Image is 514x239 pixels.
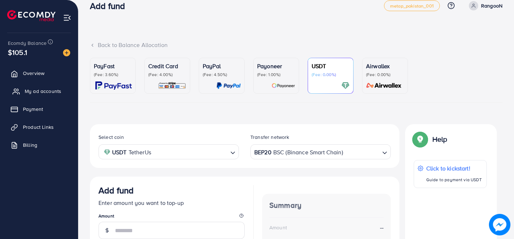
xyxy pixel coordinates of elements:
img: Popup guide [414,133,427,146]
img: card [158,81,186,90]
img: card [272,81,295,90]
p: (Fee: 4.00%) [148,72,186,78]
p: (Fee: 0.00%) [366,72,404,78]
p: Credit Card [148,62,186,70]
strong: USDT [112,147,127,158]
a: RangooN [466,1,503,10]
span: metap_pakistan_001 [390,4,434,8]
p: (Fee: 1.00%) [257,72,295,78]
img: card [364,81,404,90]
a: Billing [5,138,73,152]
label: Select coin [99,133,124,141]
p: Click to kickstart! [426,164,482,173]
p: Payoneer [257,62,295,70]
p: Guide to payment via USDT [426,175,482,184]
span: BSC (Binance Smart Chain) [273,147,343,158]
p: PayFast [94,62,132,70]
p: (Fee: 3.60%) [94,72,132,78]
a: metap_pakistan_001 [384,0,440,11]
p: RangooN [481,1,503,10]
span: Payment [23,106,43,113]
p: Enter amount you want to top-up [99,198,245,207]
img: logo [7,10,56,21]
span: $105.1 [8,47,27,57]
input: Search for option [344,146,379,158]
legend: Amount [99,213,245,222]
a: Payment [5,102,73,116]
span: Overview [23,70,44,77]
span: Billing [23,141,37,149]
img: menu [63,14,71,22]
span: Product Links [23,123,54,131]
p: Help [432,135,447,144]
span: TetherUs [129,147,151,158]
img: image [489,214,510,235]
span: Ecomdy Balance [8,39,47,47]
p: Airwallex [366,62,404,70]
p: (Fee: 4.50%) [203,72,241,78]
div: Search for option [99,144,239,159]
img: card [95,81,132,90]
input: Search for option [153,146,227,158]
strong: BEP20 [254,147,272,158]
img: image [63,49,70,56]
img: coin [104,149,110,155]
img: card [216,81,241,90]
p: PayPal [203,62,241,70]
a: Overview [5,66,73,80]
p: USDT [312,62,350,70]
label: Transfer network [250,133,289,141]
a: My ad accounts [5,84,73,98]
p: (Fee: 0.00%) [312,72,350,78]
div: Search for option [250,144,391,159]
img: card [341,81,350,90]
span: My ad accounts [25,88,61,95]
a: Product Links [5,120,73,134]
h3: Add fund [90,1,131,11]
h3: Add fund [99,185,134,196]
div: Back to Balance Allocation [90,41,503,49]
